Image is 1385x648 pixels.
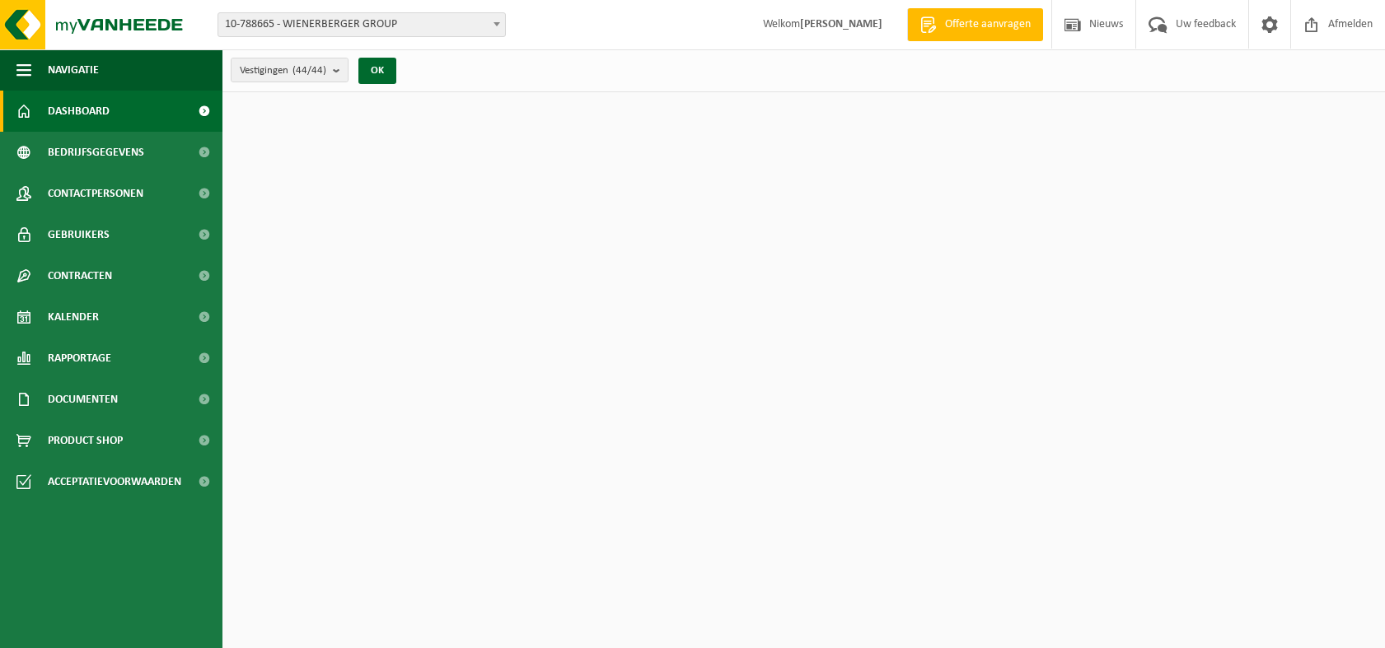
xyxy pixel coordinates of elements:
span: Offerte aanvragen [941,16,1035,33]
span: Documenten [48,379,118,420]
span: Dashboard [48,91,110,132]
span: Acceptatievoorwaarden [48,461,181,502]
span: Product Shop [48,420,123,461]
button: Vestigingen(44/44) [231,58,349,82]
span: Bedrijfsgegevens [48,132,144,173]
span: Kalender [48,296,99,338]
strong: [PERSON_NAME] [800,18,882,30]
a: Offerte aanvragen [907,8,1043,41]
span: Navigatie [48,49,99,91]
count: (44/44) [292,65,326,76]
button: OK [358,58,396,84]
span: Contracten [48,255,112,296]
span: Vestigingen [240,58,326,83]
span: Gebruikers [48,214,110,255]
span: 10-788665 - WIENERBERGER GROUP [218,12,506,37]
span: Contactpersonen [48,173,143,214]
span: 10-788665 - WIENERBERGER GROUP [218,13,505,36]
span: Rapportage [48,338,111,379]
